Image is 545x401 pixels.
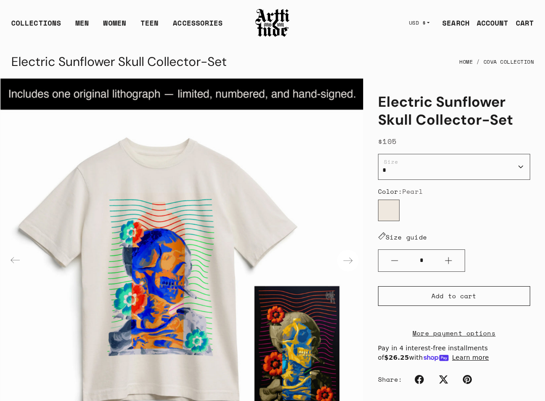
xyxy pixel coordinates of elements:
[378,187,530,196] div: Color:
[4,250,26,271] div: Previous slide
[378,93,530,129] h1: Electric Sunflower Skull Collector-Set
[103,17,126,35] a: WOMEN
[431,292,476,301] span: Add to cart
[378,136,397,147] span: $105
[337,250,359,271] div: Next slide
[11,17,61,35] div: COLLECTIONS
[457,370,477,389] a: Pinterest
[434,370,453,389] a: Twitter
[404,13,435,33] button: USD $
[378,375,403,384] span: Share:
[378,286,530,306] button: Add to cart
[459,52,473,72] a: Home
[435,14,470,32] a: SEARCH
[470,14,509,32] a: ACCOUNT
[516,17,534,28] div: CART
[141,17,158,35] a: TEEN
[409,19,426,26] span: USD $
[411,252,432,269] input: Quantity
[11,51,227,73] div: Electric Sunflower Skull Collector-Set
[432,250,465,271] button: Plus
[378,328,530,338] a: More payment options
[509,14,534,32] a: Open cart
[378,232,427,242] a: Size guide
[378,200,400,221] label: Pearl
[75,17,89,35] a: MEN
[402,187,423,196] span: Pearl
[378,250,411,271] button: Minus
[483,52,534,72] a: Cova Collection
[4,17,230,35] ul: Main navigation
[173,17,223,35] div: ACCESSORIES
[255,8,290,38] img: Arttitude
[409,370,429,389] a: Facebook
